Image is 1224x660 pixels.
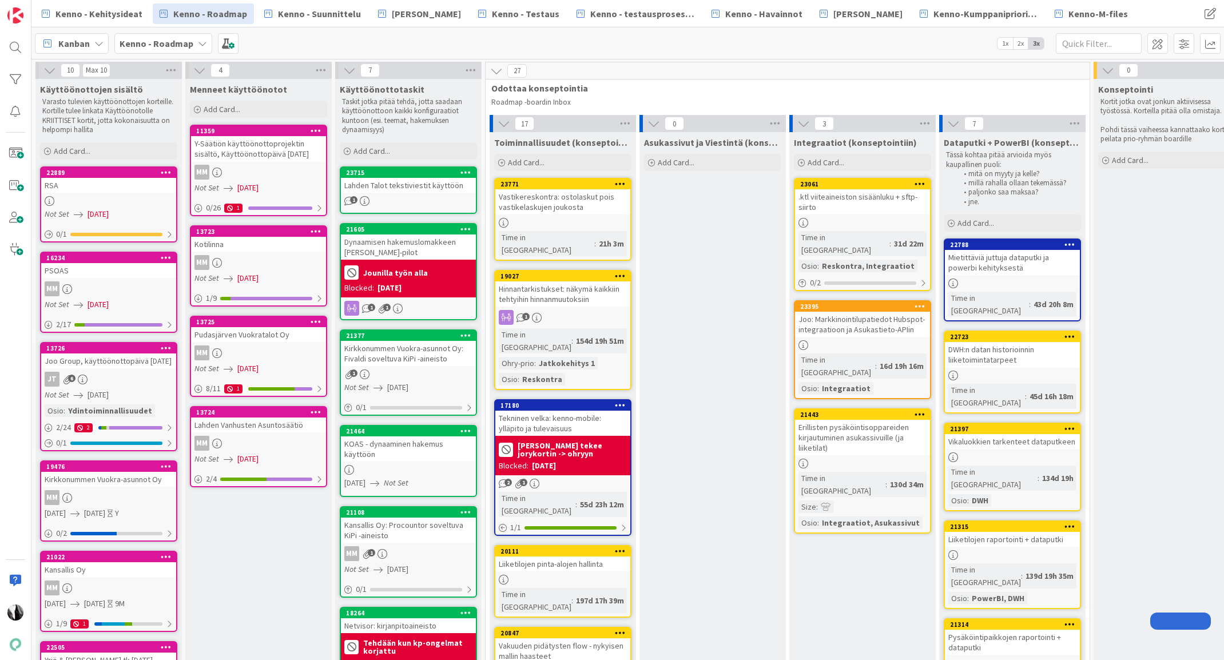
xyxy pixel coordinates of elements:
a: Kenno - Roadmap [153,3,254,24]
div: 13725Pudasjärven Vuokratalot Oy [191,317,326,342]
div: 17180Tekninen velka: kenno-mobile: ylläpito ja tulevaisuus [495,400,630,436]
span: : [534,357,536,369]
div: 22788Mietittäviä juttuja dataputki ja powerbi kehityksestä [945,240,1080,275]
div: 21464 [346,427,476,435]
b: Jounilla työn alla [363,269,428,277]
div: 22788 [950,241,1080,249]
span: Toiminnallisuudet (konseptointiin) [494,137,631,148]
div: 13723 [196,228,326,236]
div: 23061 [795,179,930,189]
div: 1 [224,204,243,213]
div: MM [191,255,326,270]
div: Osio [499,373,518,385]
div: [DATE] [377,282,402,294]
div: 21397 [945,424,1080,434]
div: 21443 [800,411,930,419]
i: Not Set [384,478,408,488]
div: 21315 [945,522,1080,532]
div: Liiketilojen raportointi + dataputki [945,532,1080,547]
div: Vikaluokkien tarkenteet dataputkeen [945,434,1080,449]
div: 23715Lahden Talot tekstiviestit käyttöön [341,168,476,193]
div: Blocked: [344,282,374,294]
div: 21315Liiketilojen raportointi + dataputki [945,522,1080,547]
span: : [1029,298,1031,311]
div: 23061 [800,180,930,188]
p: Roadmap -boardin Inbox [491,98,1079,107]
div: MM [41,281,176,296]
span: [DATE] [237,363,259,375]
div: 21464KOAS - dynaaminen hakemus käyttöön [341,426,476,462]
i: Not Set [45,299,69,309]
div: 21605 [341,224,476,234]
div: MM [194,165,209,180]
div: 21314 [945,619,1080,630]
div: Max 10 [86,67,107,73]
div: 134d 19h [1039,472,1076,484]
li: millä rahalla ollaan tekemässä? [957,178,1079,188]
div: Size [798,500,816,513]
a: [PERSON_NAME] [371,3,468,24]
div: 21315 [950,523,1080,531]
div: 19476 [46,463,176,471]
div: Mietittäviä juttuja dataputki ja powerbi kehityksestä [945,250,1080,275]
div: DWH [969,494,991,507]
span: : [571,335,573,347]
span: 4 [210,63,230,77]
div: 17180 [495,400,630,411]
div: 1 [224,384,243,393]
div: 19027 [500,272,630,280]
div: Time in [GEOGRAPHIC_DATA] [499,328,571,353]
span: Asukassivut ja Viestintä (konseptointiin) [644,137,781,148]
div: [DATE] [532,460,556,472]
div: Hinnantarkistukset: näkymä kaikkiin tehtyihin hinnanmuutoksiin [495,281,630,307]
div: 11359 [196,127,326,135]
span: [DATE] [88,208,109,220]
span: [DATE] [45,507,66,519]
span: Add Card... [508,157,545,168]
span: 1 [383,304,391,311]
span: Integraatiot (konseptointiin) [794,137,917,148]
div: DWH:n datan historioinnin liiketoimintatarpeet [945,342,1080,367]
li: paljonko saa maksaa? [957,188,1079,197]
span: Käyttöönottojen sisältö [40,84,143,95]
div: MM [45,281,59,296]
a: Kenno-M-files [1048,3,1135,24]
div: 13725 [191,317,326,327]
div: 1/9 [191,291,326,305]
span: 1 [368,304,375,311]
div: MM [194,436,209,451]
span: : [63,404,65,417]
span: : [594,237,596,250]
span: [DATE] [387,381,408,393]
div: 16234PSOAS [41,253,176,278]
div: Kirkkonummen Vuokra-asunnot Oy [41,472,176,487]
div: Integraatiot, Asukassivut [819,516,923,529]
div: 13726 [41,343,176,353]
span: Kenno-M-files [1068,7,1128,21]
li: jne. [957,197,1079,206]
span: 0 [665,117,684,130]
div: 1/1 [495,520,630,535]
div: 16234 [41,253,176,263]
div: 21022 [41,552,176,562]
input: Quick Filter... [1056,33,1142,54]
div: Kansallis Oy: Procountor soveltuva KiPi -aineisto [341,518,476,543]
div: Time in [GEOGRAPHIC_DATA] [499,492,575,517]
div: 21h 3m [596,237,627,250]
a: [PERSON_NAME] [813,3,909,24]
span: 0 / 1 [356,401,367,414]
span: [PERSON_NAME] [392,7,461,21]
b: Kenno - Roadmap [120,38,193,49]
span: 3x [1028,38,1044,49]
div: Osio [798,382,817,395]
span: 2 / 17 [56,319,71,331]
div: Reskontra, Integraatiot [819,260,917,272]
div: Y [115,507,119,519]
div: 21397Vikaluokkien tarkenteet dataputkeen [945,424,1080,449]
div: 13726Joo Group, käyttöönottopäivä [DATE] [41,343,176,368]
div: 13723 [191,226,326,237]
div: 22889RSA [41,168,176,193]
i: Not Set [45,389,69,400]
div: Pudasjärven Vuokratalot Oy [191,327,326,342]
span: Add Card... [353,146,390,156]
